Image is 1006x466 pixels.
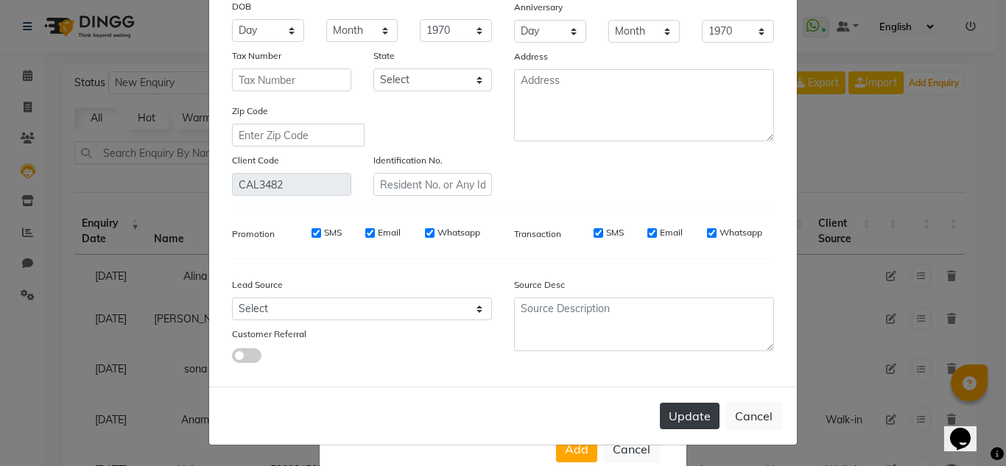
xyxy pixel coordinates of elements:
label: Email [378,226,401,239]
label: Transaction [514,227,561,241]
label: Tax Number [232,49,281,63]
label: Anniversary [514,1,563,14]
input: Tax Number [232,68,351,91]
label: Zip Code [232,105,268,118]
input: Client Code [232,173,351,196]
input: Enter Zip Code [232,124,365,146]
label: Source Desc [514,278,565,292]
label: Identification No. [373,154,443,167]
label: SMS [606,226,624,239]
label: Customer Referral [232,328,306,341]
input: Resident No. or Any Id [373,173,493,196]
label: Client Code [232,154,279,167]
label: Promotion [232,227,275,241]
label: Lead Source [232,278,283,292]
button: Cancel [725,402,782,430]
button: Update [660,403,720,429]
label: Address [514,50,548,63]
label: Whatsapp [720,226,762,239]
label: State [373,49,395,63]
label: Email [660,226,683,239]
label: Whatsapp [437,226,480,239]
label: SMS [324,226,342,239]
iframe: chat widget [944,407,991,451]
